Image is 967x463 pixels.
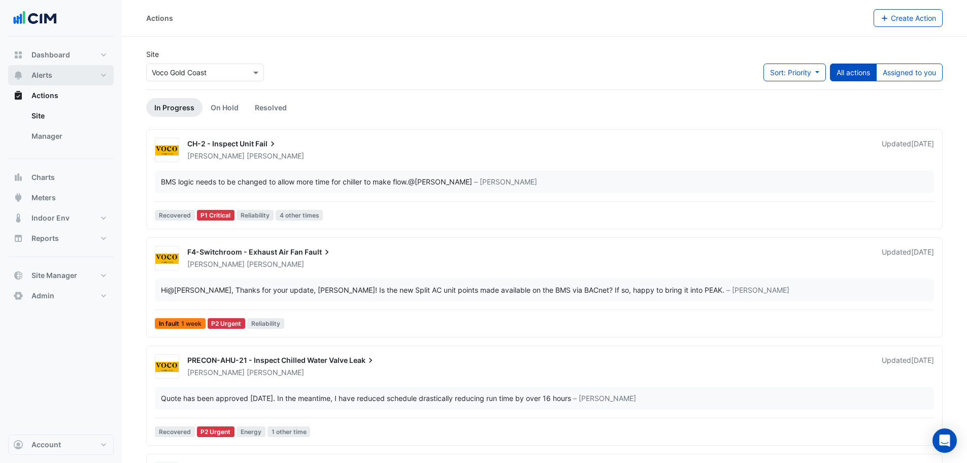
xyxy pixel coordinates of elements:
[247,151,304,161] span: [PERSON_NAME]
[161,176,472,187] div: BMS logic needs to be changed to allow more time for chiller to make flow.
[187,139,254,148] span: CH-2 - Inspect Unit
[932,428,957,453] div: Open Intercom Messenger
[8,435,114,455] button: Account
[8,228,114,249] button: Reports
[237,210,274,221] span: Reliability
[8,286,114,306] button: Admin
[197,210,235,221] div: P1 Critical
[187,151,245,160] span: [PERSON_NAME]
[8,45,114,65] button: Dashboard
[882,247,934,269] div: Updated
[146,49,159,59] label: Site
[255,139,278,149] span: Fail
[155,254,179,264] img: Voco Gold Coast
[8,65,114,85] button: Alerts
[237,426,265,437] span: Energy
[8,106,114,150] div: Actions
[31,291,54,301] span: Admin
[8,208,114,228] button: Indoor Env
[187,368,245,377] span: [PERSON_NAME]
[305,247,332,257] span: Fault
[146,98,203,117] a: In Progress
[276,210,323,221] span: 4 other times
[161,393,571,404] div: Quote has been approved [DATE]. In the meantime, I have reduced schedule drastically reducing run...
[247,318,284,329] span: Reliability
[13,90,23,101] app-icon: Actions
[8,188,114,208] button: Meters
[8,85,114,106] button: Actions
[155,210,195,221] span: Recovered
[187,248,303,256] span: F4-Switchroom - Exhaust Air Fan
[181,321,202,327] span: 1 week
[13,233,23,243] app-icon: Reports
[187,356,348,364] span: PRECON-AHU-21 - Inspect Chilled Water Valve
[573,393,636,404] span: – [PERSON_NAME]
[349,355,376,365] span: Leak
[12,8,58,28] img: Company Logo
[13,50,23,60] app-icon: Dashboard
[23,126,114,146] a: Manager
[155,318,206,329] span: In fault
[31,270,77,281] span: Site Manager
[161,285,724,295] div: Hi , Thanks for your update, [PERSON_NAME]! Is the new Split AC unit points made available on the...
[8,167,114,188] button: Charts
[13,172,23,182] app-icon: Charts
[830,64,877,81] button: All actions
[146,13,173,23] div: Actions
[13,70,23,80] app-icon: Alerts
[31,213,70,223] span: Indoor Env
[203,98,247,117] a: On Hold
[763,64,826,81] button: Sort: Priority
[882,139,934,161] div: Updated
[31,172,55,182] span: Charts
[8,265,114,286] button: Site Manager
[408,177,472,186] span: srabjones@vaegroup.com.au [VAE Group]
[911,356,934,364] span: Fri 13-Jun-2025 11:07 AEST
[474,176,537,187] span: – [PERSON_NAME]
[247,259,304,269] span: [PERSON_NAME]
[155,145,179,156] img: Voco Gold Coast
[187,260,245,268] span: [PERSON_NAME]
[13,291,23,301] app-icon: Admin
[31,193,56,203] span: Meters
[197,426,235,437] div: P2 Urgent
[31,90,58,101] span: Actions
[882,355,934,378] div: Updated
[23,106,114,126] a: Site
[874,9,943,27] button: Create Action
[13,270,23,281] app-icon: Site Manager
[247,367,304,378] span: [PERSON_NAME]
[726,285,789,295] span: – [PERSON_NAME]
[155,426,195,437] span: Recovered
[31,50,70,60] span: Dashboard
[911,248,934,256] span: Thu 10-Jul-2025 16:03 AEST
[168,286,231,294] span: adam.doyle@ihg.com [Voco Gold Coast]
[13,213,23,223] app-icon: Indoor Env
[208,318,246,329] div: P2 Urgent
[891,14,936,22] span: Create Action
[13,193,23,203] app-icon: Meters
[911,139,934,148] span: Tue 08-Jul-2025 11:11 AEST
[155,362,179,372] img: Voco Gold Coast
[876,64,943,81] button: Assigned to you
[31,70,52,80] span: Alerts
[268,426,311,437] span: 1 other time
[770,68,811,77] span: Sort: Priority
[247,98,295,117] a: Resolved
[31,440,61,450] span: Account
[31,233,59,243] span: Reports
